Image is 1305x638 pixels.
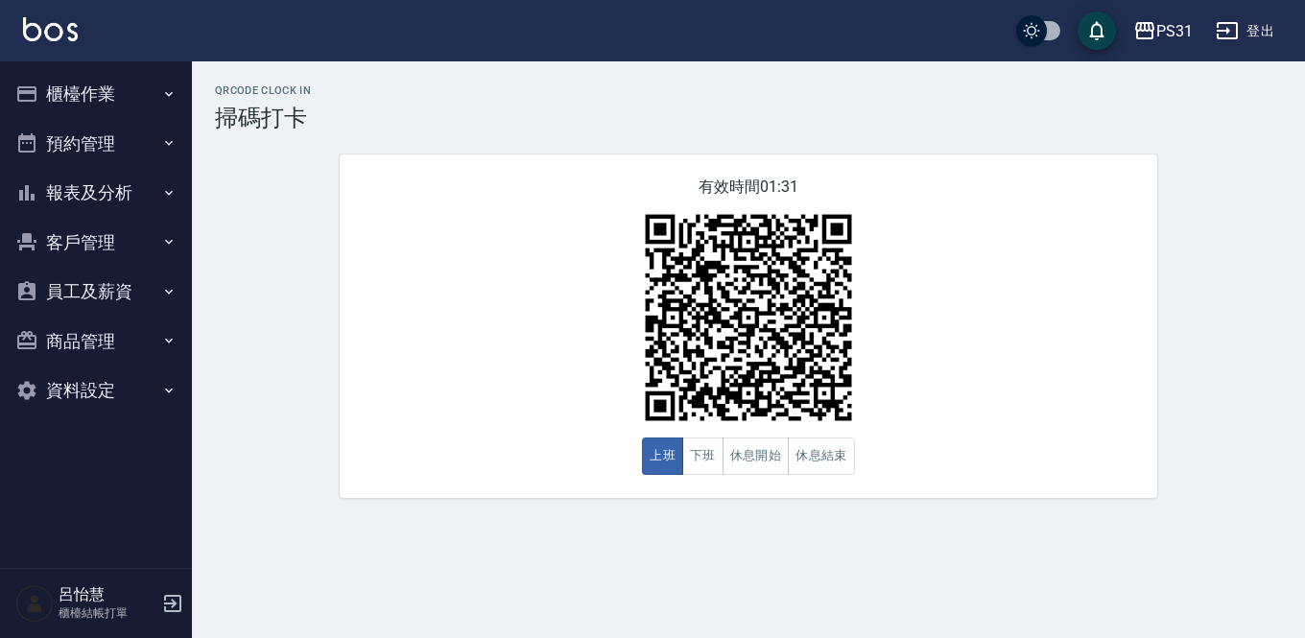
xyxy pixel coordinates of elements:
button: 員工及薪資 [8,267,184,317]
button: 報表及分析 [8,168,184,218]
div: 有效時間 01:31 [340,154,1157,498]
h3: 掃碼打卡 [215,105,1282,131]
button: 上班 [642,437,683,475]
button: PS31 [1126,12,1200,51]
img: Logo [23,17,78,41]
div: PS31 [1156,19,1193,43]
h2: QRcode Clock In [215,84,1282,97]
button: 客戶管理 [8,218,184,268]
img: Person [15,584,54,623]
button: 櫃檯作業 [8,69,184,119]
button: save [1078,12,1116,50]
button: 預約管理 [8,119,184,169]
button: 休息開始 [723,437,790,475]
h5: 呂怡慧 [59,585,156,604]
p: 櫃檯結帳打單 [59,604,156,622]
button: 下班 [682,437,724,475]
button: 資料設定 [8,366,184,415]
button: 商品管理 [8,317,184,366]
button: 休息結束 [788,437,855,475]
button: 登出 [1208,13,1282,49]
